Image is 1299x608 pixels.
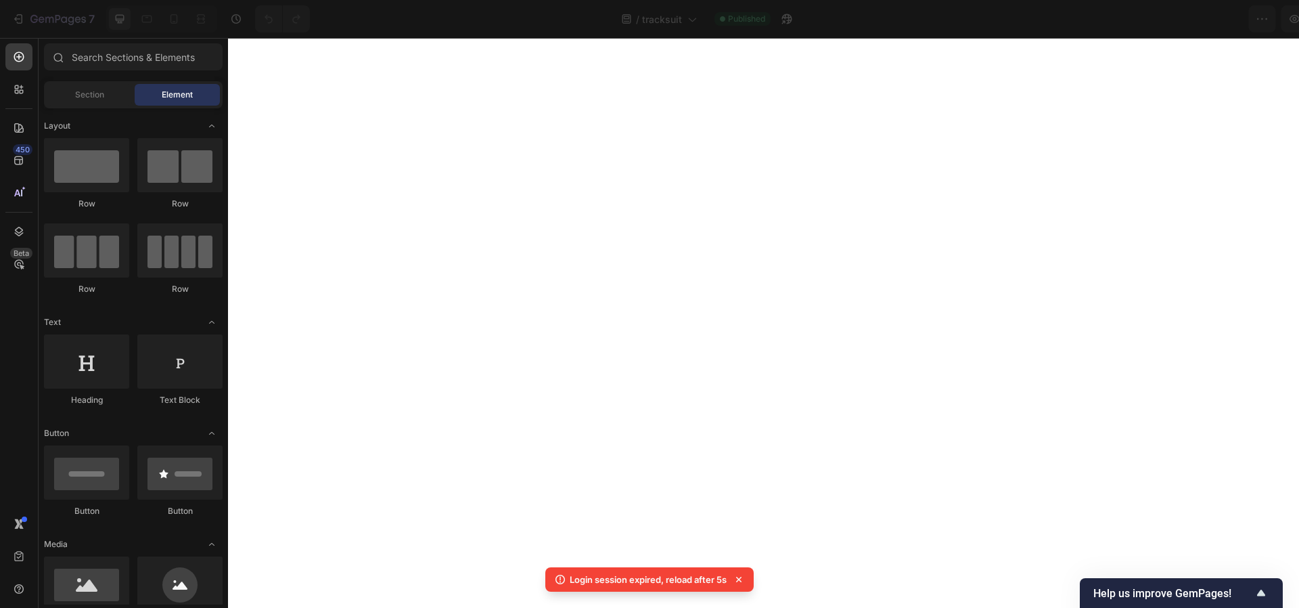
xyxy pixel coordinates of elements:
[89,11,95,27] p: 7
[137,505,223,517] div: Button
[1093,587,1253,600] span: Help us improve GemPages!
[44,394,129,406] div: Heading
[44,43,223,70] input: Search Sections & Elements
[642,12,682,26] span: tracksuit
[137,283,223,295] div: Row
[1170,14,1193,25] span: Save
[137,394,223,406] div: Text Block
[201,422,223,444] span: Toggle open
[728,13,765,25] span: Published
[636,12,639,26] span: /
[1159,5,1204,32] button: Save
[44,198,129,210] div: Row
[44,283,129,295] div: Row
[10,248,32,259] div: Beta
[201,534,223,555] span: Toggle open
[255,5,310,32] div: Undo/Redo
[137,198,223,210] div: Row
[1221,12,1254,26] div: Publish
[228,38,1299,608] iframe: Design area
[1209,5,1266,32] button: Publish
[75,89,104,101] span: Section
[44,427,69,439] span: Button
[13,144,32,155] div: 450
[1093,585,1269,601] button: Show survey - Help us improve GemPages!
[201,115,223,137] span: Toggle open
[5,5,101,32] button: 7
[1253,542,1285,574] iframe: Intercom live chat
[44,316,61,328] span: Text
[44,538,68,550] span: Media
[162,89,193,101] span: Element
[44,505,129,517] div: Button
[201,311,223,333] span: Toggle open
[570,573,727,586] p: Login session expired, reload after 5s
[44,120,70,132] span: Layout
